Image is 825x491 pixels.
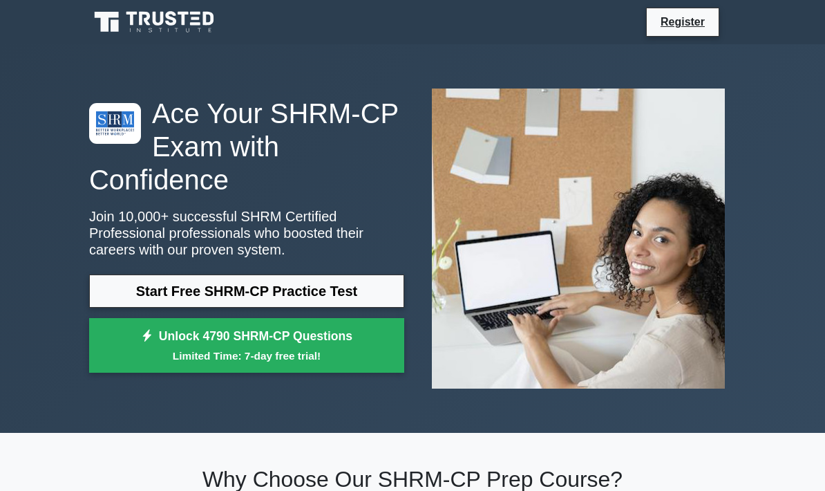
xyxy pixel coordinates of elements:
[652,13,713,30] a: Register
[89,275,404,308] a: Start Free SHRM-CP Practice Test
[89,208,404,258] p: Join 10,000+ successful SHRM Certified Professional professionals who boosted their careers with ...
[89,318,404,373] a: Unlock 4790 SHRM-CP QuestionsLimited Time: 7-day free trial!
[106,348,387,364] small: Limited Time: 7-day free trial!
[89,98,404,197] h1: Ace Your SHRM-CP Exam with Confidence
